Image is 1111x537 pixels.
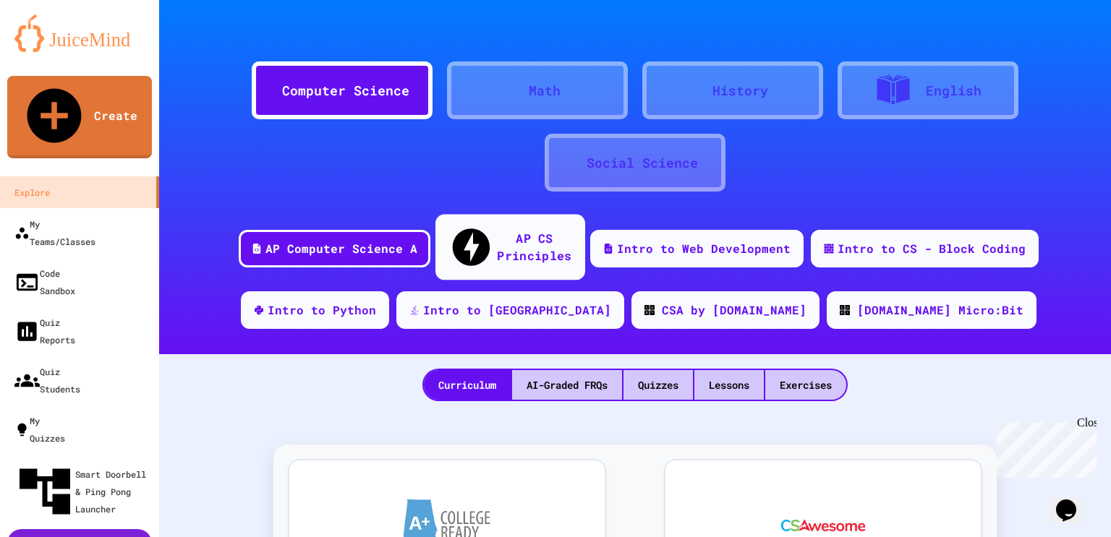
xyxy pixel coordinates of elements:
[282,81,409,100] div: Computer Science
[926,81,982,100] div: English
[14,184,50,201] div: Explore
[497,229,571,265] div: AP CS Principles
[712,81,768,100] div: History
[14,314,75,348] div: Quiz Reports
[14,412,65,447] div: My Quizzes
[617,240,791,257] div: Intro to Web Development
[14,363,80,398] div: Quiz Students
[7,76,152,158] a: Create
[857,301,1023,319] div: [DOMAIN_NAME] Micro:Bit
[268,301,376,319] div: Intro to Python
[662,301,806,319] div: CSA by [DOMAIN_NAME]
[840,305,850,315] img: CODE_logo_RGB.png
[424,370,511,400] div: Curriculum
[644,305,655,315] img: CODE_logo_RGB.png
[529,81,561,100] div: Math
[838,240,1026,257] div: Intro to CS - Block Coding
[1050,479,1097,523] iframe: chat widget
[623,370,693,400] div: Quizzes
[587,153,698,173] div: Social Science
[265,240,417,257] div: AP Computer Science A
[14,215,95,250] div: My Teams/Classes
[765,370,846,400] div: Exercises
[512,370,622,400] div: AI-Graded FRQs
[991,416,1097,478] iframe: chat widget
[14,461,153,522] div: Smart Doorbell & Ping Pong Launcher
[6,6,100,92] div: Chat with us now!Close
[694,370,764,400] div: Lessons
[14,14,145,52] img: logo-orange.svg
[423,301,611,319] div: Intro to [GEOGRAPHIC_DATA]
[14,265,75,299] div: Code Sandbox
